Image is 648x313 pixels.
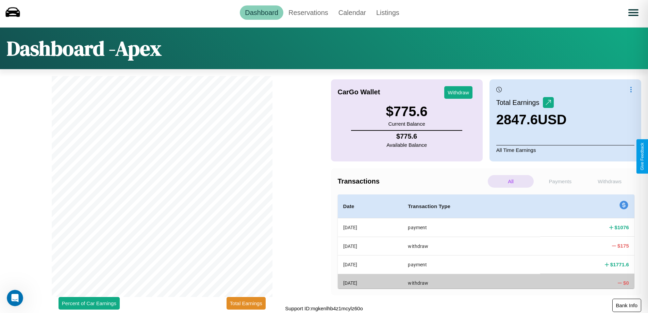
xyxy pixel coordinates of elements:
[617,242,629,249] h4: $ 175
[227,297,266,310] button: Total Earnings
[402,255,540,274] th: payment
[386,132,427,140] h4: $ 775.6
[59,297,120,310] button: Percent of Car Earnings
[338,274,403,292] th: [DATE]
[338,88,380,96] h4: CarGo Wallet
[371,5,404,20] a: Listings
[386,104,427,119] h3: $ 775.6
[343,202,397,210] h4: Date
[7,34,162,62] h1: Dashboard - Apex
[338,255,403,274] th: [DATE]
[338,218,403,237] th: [DATE]
[640,143,645,170] div: Give Feedback
[615,224,629,231] h4: $ 1076
[624,3,643,22] button: Open menu
[338,237,403,255] th: [DATE]
[333,5,371,20] a: Calendar
[496,96,543,109] p: Total Earnings
[283,5,333,20] a: Reservations
[488,175,534,188] p: All
[240,5,283,20] a: Dashboard
[444,86,472,99] button: Withdraw
[408,202,535,210] h4: Transaction Type
[612,299,641,312] button: Bank Info
[496,112,567,127] h3: 2847.6 USD
[402,218,540,237] th: payment
[386,140,427,150] p: Available Balance
[496,145,634,155] p: All Time Earnings
[610,261,629,268] h4: $ 1771.6
[338,194,635,292] table: simple table
[623,279,629,286] h4: $ 0
[338,177,486,185] h4: Transactions
[386,119,427,128] p: Current Balance
[537,175,583,188] p: Payments
[402,237,540,255] th: withdraw
[587,175,633,188] p: Withdraws
[285,304,363,313] p: Support ID: mgkenlhb4z1mcylz60o
[402,274,540,292] th: withdraw
[7,290,23,306] iframe: Intercom live chat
